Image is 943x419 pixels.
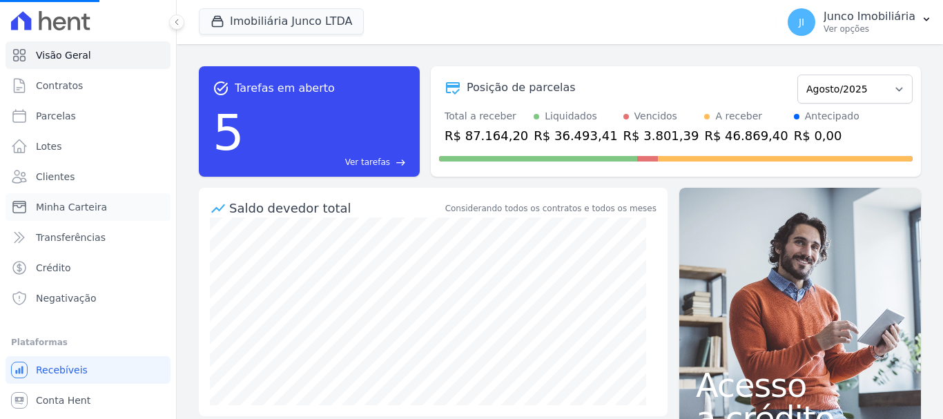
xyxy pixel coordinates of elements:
[545,109,597,124] div: Liquidados
[6,41,171,69] a: Visão Geral
[634,109,677,124] div: Vencidos
[36,48,91,62] span: Visão Geral
[6,356,171,384] a: Recebíveis
[6,133,171,160] a: Lotes
[6,284,171,312] a: Negativação
[794,126,859,145] div: R$ 0,00
[704,126,788,145] div: R$ 46.869,40
[36,139,62,153] span: Lotes
[824,10,915,23] p: Junco Imobiliária
[6,387,171,414] a: Conta Hent
[36,363,88,377] span: Recebíveis
[6,72,171,99] a: Contratos
[36,170,75,184] span: Clientes
[715,109,762,124] div: A receber
[467,79,576,96] div: Posição de parcelas
[445,109,528,124] div: Total a receber
[6,254,171,282] a: Crédito
[36,200,107,214] span: Minha Carteira
[696,369,904,402] span: Acesso
[6,224,171,251] a: Transferências
[36,261,71,275] span: Crédito
[36,291,97,305] span: Negativação
[396,157,406,168] span: east
[36,231,106,244] span: Transferências
[6,102,171,130] a: Parcelas
[6,193,171,221] a: Minha Carteira
[445,202,657,215] div: Considerando todos os contratos e todos os meses
[36,393,90,407] span: Conta Hent
[445,126,528,145] div: R$ 87.164,20
[799,17,804,27] span: JI
[229,199,443,217] div: Saldo devedor total
[824,23,915,35] p: Ver opções
[777,3,943,41] button: JI Junco Imobiliária Ver opções
[250,156,406,168] a: Ver tarefas east
[213,97,244,168] div: 5
[11,334,165,351] div: Plataformas
[534,126,617,145] div: R$ 36.493,41
[36,79,83,92] span: Contratos
[623,126,699,145] div: R$ 3.801,39
[199,8,364,35] button: Imobiliária Junco LTDA
[345,156,390,168] span: Ver tarefas
[36,109,76,123] span: Parcelas
[805,109,859,124] div: Antecipado
[213,80,229,97] span: task_alt
[235,80,335,97] span: Tarefas em aberto
[6,163,171,191] a: Clientes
